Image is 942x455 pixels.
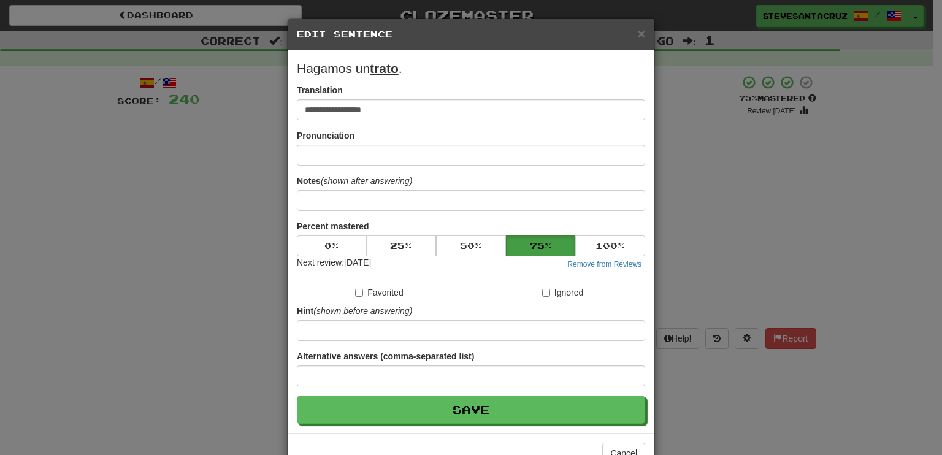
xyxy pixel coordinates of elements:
label: Alternative answers (comma-separated list) [297,350,474,362]
span: × [638,26,645,40]
button: 75% [506,235,576,256]
p: Hagamos un . [297,59,645,78]
button: Save [297,396,645,424]
input: Ignored [542,289,550,297]
label: Favorited [355,286,403,299]
label: Notes [297,175,412,187]
h5: Edit Sentence [297,28,645,40]
em: (shown after answering) [321,176,412,186]
label: Pronunciation [297,129,354,142]
label: Percent mastered [297,220,369,232]
div: Percent mastered [297,235,645,256]
input: Favorited [355,289,363,297]
label: Hint [297,305,412,317]
div: Next review: [DATE] [297,256,371,271]
label: Ignored [542,286,583,299]
button: 25% [367,235,437,256]
u: trato [370,61,399,75]
button: 50% [436,235,506,256]
button: Close [638,27,645,40]
label: Translation [297,84,343,96]
em: (shown before answering) [313,306,412,316]
button: 100% [575,235,645,256]
button: 0% [297,235,367,256]
button: Remove from Reviews [564,258,645,271]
